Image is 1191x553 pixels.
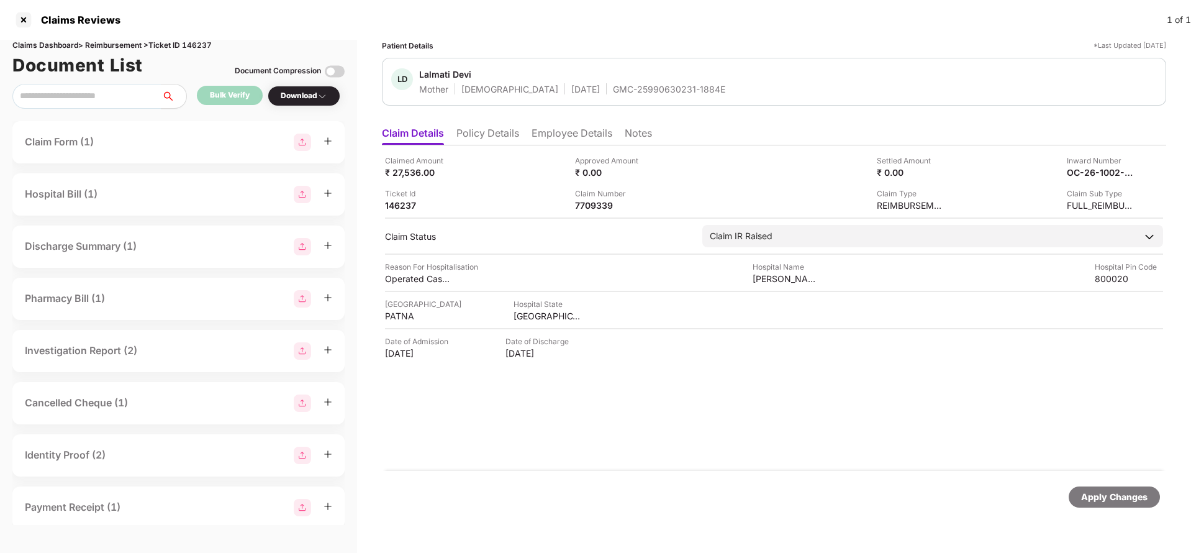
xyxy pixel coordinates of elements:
div: Claim IR Raised [710,229,772,243]
div: Lalmati Devi [419,68,471,80]
span: plus [324,398,332,406]
img: svg+xml;base64,PHN2ZyBpZD0iR3JvdXBfMjg4MTMiIGRhdGEtbmFtZT0iR3JvdXAgMjg4MTMiIHhtbG5zPSJodHRwOi8vd3... [294,134,311,151]
div: Claim Type [877,188,945,199]
div: ₹ 0.00 [877,167,945,178]
div: Settled Amount [877,155,945,167]
div: [GEOGRAPHIC_DATA] [385,298,461,310]
div: *Last Updated [DATE] [1094,40,1166,52]
img: svg+xml;base64,PHN2ZyBpZD0iR3JvdXBfMjg4MTMiIGRhdGEtbmFtZT0iR3JvdXAgMjg4MTMiIHhtbG5zPSJodHRwOi8vd3... [294,395,311,412]
div: [DEMOGRAPHIC_DATA] [461,83,558,95]
div: [DATE] [505,347,574,359]
div: FULL_REIMBURSEMENT [1067,199,1135,211]
img: svg+xml;base64,PHN2ZyBpZD0iR3JvdXBfMjg4MTMiIGRhdGEtbmFtZT0iR3JvdXAgMjg4MTMiIHhtbG5zPSJodHRwOi8vd3... [294,342,311,360]
img: svg+xml;base64,PHN2ZyBpZD0iR3JvdXBfMjg4MTMiIGRhdGEtbmFtZT0iR3JvdXAgMjg4MTMiIHhtbG5zPSJodHRwOi8vd3... [294,499,311,516]
div: Bulk Verify [210,89,250,101]
div: Operated Case of [MEDICAL_DATA] with Skull bone defect [385,273,453,285]
div: Claim Status [385,231,690,242]
div: GMC-25990630231-1884E [613,83,725,95]
div: Claim Number [575,188,643,199]
div: 146237 [385,199,453,211]
div: [DATE] [571,83,600,95]
span: plus [324,450,332,459]
span: plus [324,137,332,145]
img: svg+xml;base64,PHN2ZyBpZD0iR3JvdXBfMjg4MTMiIGRhdGEtbmFtZT0iR3JvdXAgMjg4MTMiIHhtbG5zPSJodHRwOi8vd3... [294,238,311,255]
div: Ticket Id [385,188,453,199]
span: plus [324,293,332,302]
div: Cancelled Cheque (1) [25,395,128,411]
div: Hospital Pin Code [1095,261,1163,273]
span: plus [324,189,332,198]
div: Date of Discharge [505,336,574,347]
div: Date of Admission [385,336,453,347]
div: 7709339 [575,199,643,211]
img: svg+xml;base64,PHN2ZyBpZD0iVG9nZ2xlLTMyeDMyIiB4bWxucz0iaHR0cDovL3d3dy53My5vcmcvMjAwMC9zdmciIHdpZH... [325,62,345,81]
div: Pharmacy Bill (1) [25,291,105,306]
div: 1 of 1 [1167,13,1191,27]
div: Identity Proof (2) [25,447,106,463]
span: plus [324,502,332,511]
div: Patient Details [382,40,433,52]
img: svg+xml;base64,PHN2ZyBpZD0iR3JvdXBfMjg4MTMiIGRhdGEtbmFtZT0iR3JvdXAgMjg4MTMiIHhtbG5zPSJodHRwOi8vd3... [294,186,311,203]
div: REIMBURSEMENT [877,199,945,211]
div: Investigation Report (2) [25,343,137,359]
h1: Document List [12,52,143,79]
div: Hospital Name [753,261,821,273]
div: Inward Number [1067,155,1135,167]
div: ₹ 0.00 [575,167,643,178]
div: Mother [419,83,448,95]
div: Hospital State [514,298,582,310]
img: svg+xml;base64,PHN2ZyBpZD0iRHJvcGRvd24tMzJ4MzIiIHhtbG5zPSJodHRwOi8vd3d3LnczLm9yZy8yMDAwL3N2ZyIgd2... [317,91,327,101]
img: svg+xml;base64,PHN2ZyBpZD0iR3JvdXBfMjg4MTMiIGRhdGEtbmFtZT0iR3JvdXAgMjg4MTMiIHhtbG5zPSJodHRwOi8vd3... [294,447,311,464]
img: svg+xml;base64,PHN2ZyBpZD0iR3JvdXBfMjg4MTMiIGRhdGEtbmFtZT0iR3JvdXAgMjg4MTMiIHhtbG5zPSJodHRwOi8vd3... [294,290,311,308]
div: ₹ 27,536.00 [385,167,453,178]
div: Approved Amount [575,155,643,167]
div: [GEOGRAPHIC_DATA] [514,310,582,322]
div: Claim Form (1) [25,134,94,150]
li: Employee Details [532,127,612,145]
div: Claim Sub Type [1067,188,1135,199]
span: plus [324,241,332,250]
div: Apply Changes [1081,490,1148,504]
div: [PERSON_NAME] [GEOGRAPHIC_DATA] kankarbagh Patna [753,273,821,285]
div: Payment Receipt (1) [25,500,120,515]
div: LD [391,68,413,90]
div: Reason For Hospitalisation [385,261,478,273]
div: Discharge Summary (1) [25,239,137,254]
div: [DATE] [385,347,453,359]
div: Hospital Bill (1) [25,186,97,202]
span: plus [324,345,332,354]
div: OC-26-1002-8403-00149250 [1067,167,1135,178]
li: Claim Details [382,127,444,145]
span: search [161,91,186,101]
div: Claims Reviews [34,14,120,26]
div: 800020 [1095,273,1163,285]
li: Notes [625,127,652,145]
div: PATNA [385,310,453,322]
button: search [161,84,187,109]
div: Claimed Amount [385,155,453,167]
img: downArrowIcon [1143,231,1156,243]
div: Claims Dashboard > Reimbursement > Ticket ID 146237 [12,40,345,52]
div: Download [281,90,327,102]
div: Document Compression [235,65,321,77]
li: Policy Details [456,127,519,145]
